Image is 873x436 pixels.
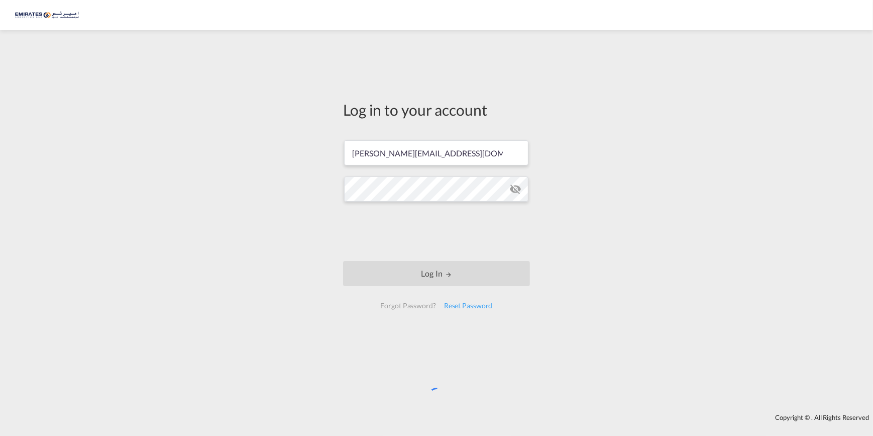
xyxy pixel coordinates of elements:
[15,4,83,27] img: c67187802a5a11ec94275b5db69a26e6.png
[509,183,521,195] md-icon: icon-eye-off
[343,261,530,286] button: LOGIN
[360,212,513,251] iframe: reCAPTCHA
[343,99,530,120] div: Log in to your account
[376,297,440,315] div: Forgot Password?
[344,140,528,165] input: Enter email/phone number
[440,297,497,315] div: Reset Password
